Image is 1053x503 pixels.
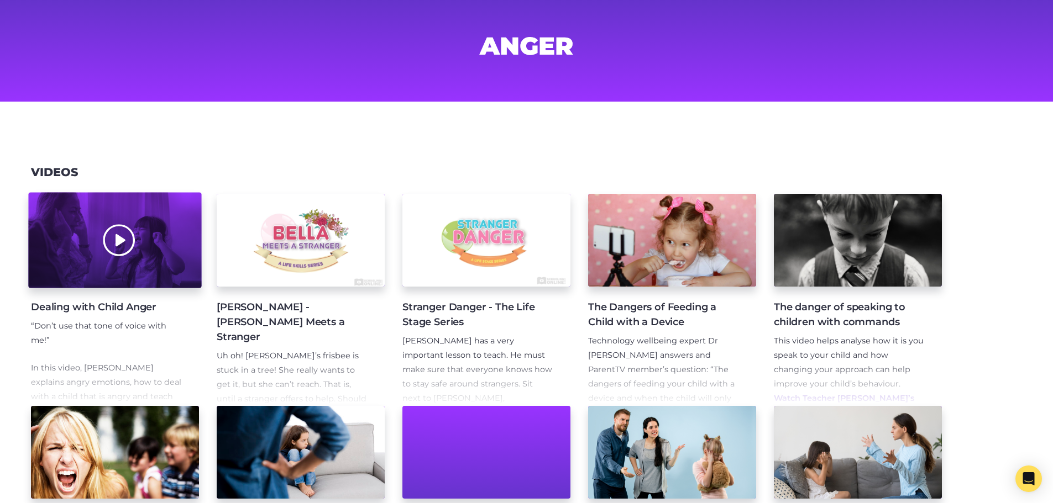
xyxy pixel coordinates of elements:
[31,319,181,348] p: “Don’t use that tone of voice with me!”
[402,300,553,330] h4: Stranger Danger - The Life Stage Series
[402,194,570,406] a: Stranger Danger - The Life Stage Series [PERSON_NAME] has a very important lesson to teach. He mu...
[31,361,181,433] p: In this video, [PERSON_NAME] explains angry emotions, how to deal with a child that is angry and ...
[774,194,942,406] a: The danger of speaking to children with commands This video helps analyse how it is you speak to ...
[402,334,553,477] p: [PERSON_NAME] has a very important lesson to teach. He must make sure that everyone knows how to ...
[217,300,367,345] h4: [PERSON_NAME] - [PERSON_NAME] Meets a Stranger
[588,300,738,330] h4: The Dangers of Feeding a Child with a Device
[588,334,738,463] p: Technology wellbeing expert Dr [PERSON_NAME] answers and ParentTV member’s question: “The dangers...
[31,300,181,315] h4: Dealing with Child Anger
[217,349,367,449] p: Uh oh! [PERSON_NAME]’s frisbee is stuck in a tree! She really wants to get it, but she can’t reac...
[774,393,914,432] a: Watch Teacher [PERSON_NAME]’s related video, “The Power Of Informational Statements” here.
[31,166,78,179] h3: Videos
[217,194,385,406] a: [PERSON_NAME] - [PERSON_NAME] Meets a Stranger Uh oh! [PERSON_NAME]’s frisbee is stuck in a tree!...
[588,194,756,406] a: The Dangers of Feeding a Child with a Device Technology wellbeing expert Dr [PERSON_NAME] answers...
[1015,465,1042,492] div: Open Intercom Messenger
[260,35,793,57] h1: anger
[774,336,924,389] span: This video helps analyse how it is you speak to your child and how changing your approach can hel...
[774,300,924,330] h4: The danger of speaking to children with commands
[31,194,199,406] a: Dealing with Child Anger “Don’t use that tone of voice with me!” In this video, [PERSON_NAME] exp...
